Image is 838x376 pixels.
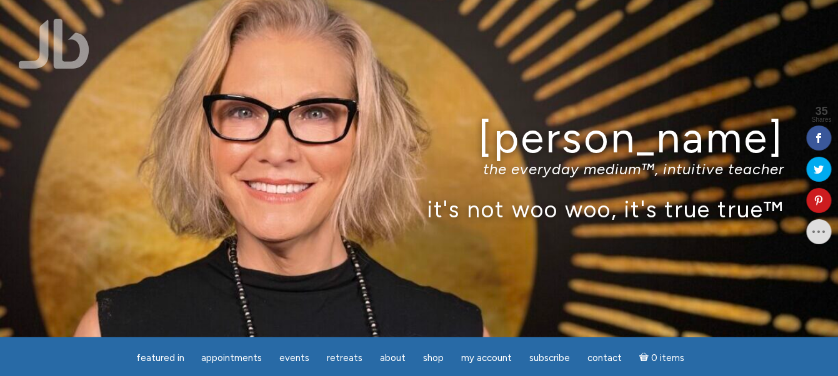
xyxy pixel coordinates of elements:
[54,161,785,179] p: the everyday medium™, intuitive teacher
[136,352,184,364] span: featured in
[373,346,414,370] a: About
[424,352,444,364] span: Shop
[194,346,270,370] a: Appointments
[651,354,684,363] span: 0 items
[202,352,262,364] span: Appointments
[812,106,832,117] span: 35
[462,352,512,364] span: My Account
[320,346,371,370] a: Retreats
[272,346,317,370] a: Events
[381,352,406,364] span: About
[530,352,571,364] span: Subscribe
[581,346,630,370] a: Contact
[454,346,520,370] a: My Account
[54,196,785,223] p: it's not woo woo, it's true true™
[280,352,310,364] span: Events
[54,114,785,161] h1: [PERSON_NAME]
[812,117,832,123] span: Shares
[129,346,192,370] a: featured in
[19,19,89,69] img: Jamie Butler. The Everyday Medium
[640,352,652,364] i: Cart
[416,346,452,370] a: Shop
[632,345,692,370] a: Cart0 items
[522,346,578,370] a: Subscribe
[327,352,363,364] span: Retreats
[588,352,622,364] span: Contact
